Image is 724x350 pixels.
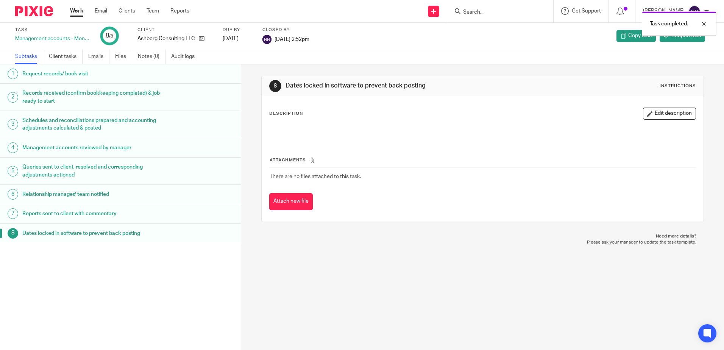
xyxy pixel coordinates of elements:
a: Audit logs [171,49,200,64]
h1: Relationship manager/ team notified [22,189,163,200]
label: Due by [223,27,253,33]
label: Client [137,27,213,33]
div: 6 [8,189,18,200]
a: Notes (0) [138,49,165,64]
div: 3 [8,119,18,130]
p: Task completed. [650,20,688,28]
a: Email [95,7,107,15]
a: Team [147,7,159,15]
div: 8 [269,80,281,92]
a: Reports [170,7,189,15]
img: Pixie [15,6,53,16]
div: Instructions [660,83,696,89]
a: Client tasks [49,49,83,64]
div: 8 [106,31,113,40]
a: Emails [88,49,109,64]
span: There are no files attached to this task. [270,174,361,179]
span: [DATE] 2:52pm [275,36,309,42]
label: Task [15,27,91,33]
div: 4 [8,142,18,153]
a: Clients [119,7,135,15]
a: Work [70,7,83,15]
h1: Records received (confirm bookkeeping completed) & job ready to start [22,87,163,107]
div: [DATE] [223,35,253,42]
a: Subtasks [15,49,43,64]
p: Description [269,111,303,117]
div: 7 [8,208,18,219]
button: Edit description [643,108,696,120]
h1: Request records/ book visit [22,68,163,80]
h1: Dates locked in software to prevent back posting [22,228,163,239]
a: Files [115,49,132,64]
small: /8 [109,34,113,38]
p: Ashberg Consulting LLC [137,35,195,42]
img: svg%3E [688,5,701,17]
span: Attachments [270,158,306,162]
button: Attach new file [269,193,313,210]
div: 1 [8,69,18,79]
p: Need more details? [269,233,696,239]
div: 8 [8,228,18,239]
label: Closed by [262,27,309,33]
div: Management accounts - Monthly [15,35,91,42]
p: Please ask your manager to update the task template. [269,239,696,245]
div: 2 [8,92,18,103]
h1: Reports sent to client with commentary [22,208,163,219]
h1: Dates locked in software to prevent back posting [286,82,499,90]
img: svg%3E [262,35,271,44]
h1: Queries sent to client, resolved and corresponding adjustments actioned [22,161,163,181]
h1: Management accounts reviewed by manager [22,142,163,153]
div: 5 [8,166,18,177]
h1: Schedules and reconciliations prepared and accounting adjustments calculated & posted [22,115,163,134]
